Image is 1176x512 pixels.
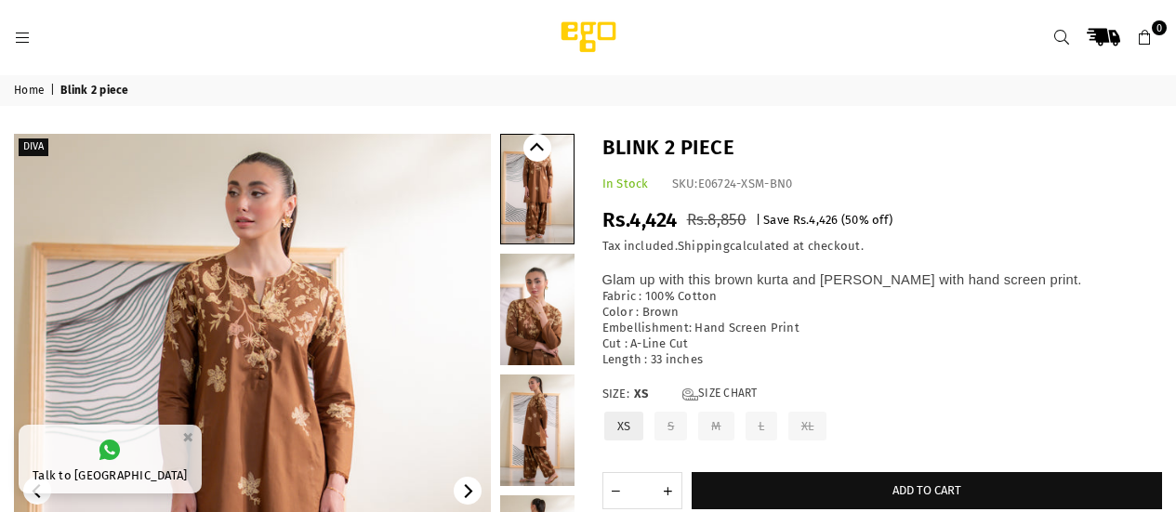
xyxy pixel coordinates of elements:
span: Rs.8,850 [687,210,747,230]
quantity-input: Quantity [602,472,682,509]
button: Add to cart [692,472,1163,509]
a: Menu [6,30,39,44]
label: Size: [602,387,1163,402]
a: Talk to [GEOGRAPHIC_DATA] [19,425,202,493]
span: Rs.4,426 [793,213,839,227]
label: Diva [19,138,48,156]
span: Rs.4,424 [602,207,678,232]
a: Shipping [678,239,730,254]
h1: Blink 2 piece [602,134,1163,163]
span: Glam up with this brown kurta and [PERSON_NAME] with hand screen print. [602,272,1082,287]
label: S [653,410,689,442]
span: XS [634,387,671,402]
button: × [177,422,199,453]
div: SKU: [672,177,793,192]
a: Size Chart [682,387,758,402]
span: Save [763,213,789,227]
button: Previous [523,134,551,162]
span: Add to cart [892,483,961,497]
button: Next [454,477,482,505]
span: | [756,213,760,227]
label: XL [786,410,829,442]
span: ( % off) [841,213,892,227]
label: XS [602,410,646,442]
span: 0 [1152,20,1167,35]
a: Home [14,84,47,98]
img: Ego [509,19,667,56]
div: Tax included. calculated at checkout. [602,239,1163,255]
a: Search [1045,20,1078,54]
label: M [696,410,735,442]
span: 50 [845,213,859,227]
p: Fabric : 100% Cotton Color : Brown Embellishment: Hand Screen Print Cut : A-Line Cut Length : 33 ... [602,273,1163,367]
a: 0 [1129,20,1162,54]
label: L [744,410,779,442]
span: Blink 2 piece [60,84,131,98]
span: In Stock [602,177,649,190]
span: E06724-XSM-BN0 [698,177,793,190]
span: | [50,84,58,98]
